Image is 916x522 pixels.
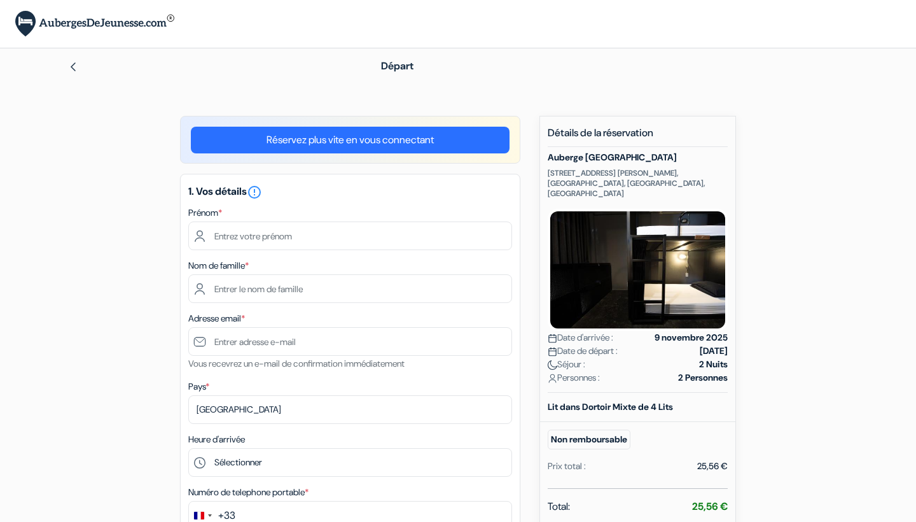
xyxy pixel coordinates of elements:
[247,185,262,200] i: error_outline
[188,222,512,250] input: Entrez votre prénom
[15,11,174,37] img: AubergesDeJeunesse.com
[548,401,673,413] b: Lit dans Dortoir Mixte de 4 Lits
[699,358,728,371] strong: 2 Nuits
[68,62,78,72] img: left_arrow.svg
[548,347,557,356] img: calendar.svg
[188,380,209,393] label: Pays
[655,331,728,344] strong: 9 novembre 2025
[697,460,728,473] div: 25,56 €
[692,500,728,513] strong: 25,56 €
[548,460,586,473] div: Prix total :
[548,168,728,199] p: [STREET_ADDRESS] [PERSON_NAME], [GEOGRAPHIC_DATA], [GEOGRAPHIC_DATA], [GEOGRAPHIC_DATA]
[188,274,512,303] input: Entrer le nom de famille
[188,327,512,356] input: Entrer adresse e-mail
[678,371,728,384] strong: 2 Personnes
[188,433,245,446] label: Heure d'arrivée
[548,371,600,384] span: Personnes :
[381,59,413,73] span: Départ
[247,185,262,198] a: error_outline
[188,486,309,499] label: Numéro de telephone portable
[548,358,585,371] span: Séjour :
[548,152,728,163] h5: Auberge [GEOGRAPHIC_DATA]
[188,185,512,200] h5: 1. Vos détails
[548,499,570,514] span: Total:
[188,358,405,369] small: Vous recevrez un e-mail de confirmation immédiatement
[188,312,245,325] label: Adresse email
[548,127,728,147] h5: Détails de la réservation
[548,331,613,344] span: Date d'arrivée :
[188,259,249,272] label: Nom de famille
[548,334,557,343] img: calendar.svg
[548,374,557,383] img: user_icon.svg
[548,360,557,370] img: moon.svg
[548,430,630,449] small: Non remboursable
[700,344,728,358] strong: [DATE]
[191,127,510,153] a: Réservez plus vite en vous connectant
[548,344,618,358] span: Date de départ :
[188,206,222,220] label: Prénom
